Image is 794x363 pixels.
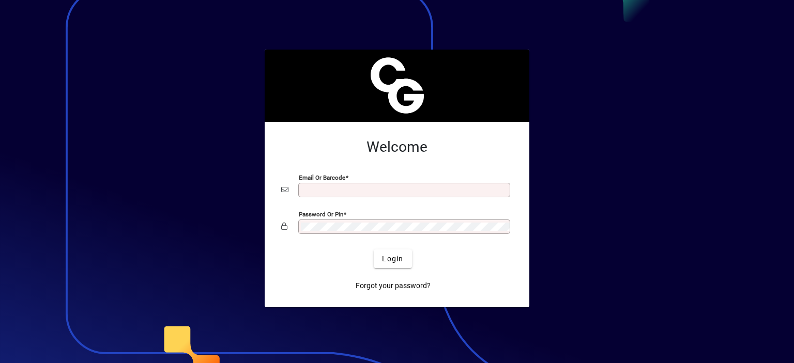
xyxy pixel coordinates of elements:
[299,211,343,218] mat-label: Password or Pin
[299,174,345,181] mat-label: Email or Barcode
[382,254,403,264] span: Login
[356,280,431,291] span: Forgot your password?
[281,138,513,156] h2: Welcome
[374,249,411,268] button: Login
[352,276,435,295] a: Forgot your password?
